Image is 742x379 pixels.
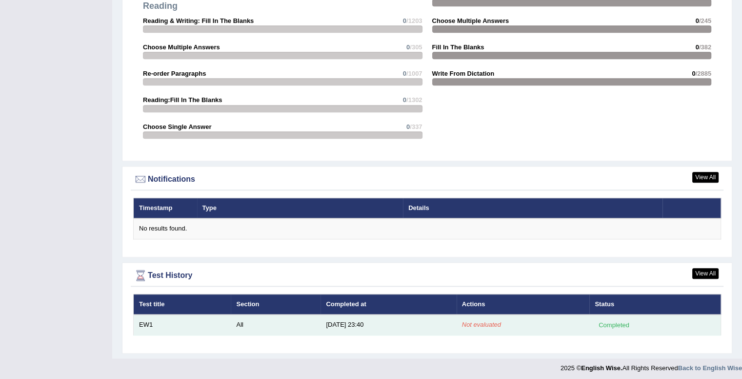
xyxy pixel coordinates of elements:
div: Test History [133,268,721,283]
th: Test title [134,294,231,315]
span: /305 [410,43,422,51]
div: No results found. [139,224,715,233]
strong: Fill In The Blanks [432,43,484,51]
a: View All [692,268,719,279]
strong: Choose Multiple Answers [143,43,220,51]
th: Timestamp [134,198,197,218]
span: /245 [699,17,711,24]
span: 0 [406,123,410,130]
strong: Choose Single Answer [143,123,211,130]
td: EW1 [134,315,231,335]
span: /337 [410,123,422,130]
strong: Re-order Paragraphs [143,70,206,77]
strong: Reading & Writing: Fill In The Blanks [143,17,254,24]
td: All [231,315,321,335]
td: [DATE] 23:40 [321,315,456,335]
strong: Write From Dictation [432,70,495,77]
span: 0 [695,17,699,24]
span: /1203 [406,17,422,24]
span: 0 [692,70,695,77]
th: Type [197,198,403,218]
span: 0 [695,43,699,51]
span: /1302 [406,96,422,104]
th: Actions [457,294,590,315]
span: /1007 [406,70,422,77]
span: 0 [406,43,410,51]
th: Section [231,294,321,315]
span: 0 [403,96,406,104]
strong: Reading [143,1,178,11]
a: View All [692,172,719,183]
strong: English Wise. [581,364,622,372]
a: Back to English Wise [678,364,742,372]
span: /2885 [695,70,711,77]
strong: Reading:Fill In The Blanks [143,96,222,104]
th: Details [403,198,662,218]
div: 2025 © All Rights Reserved [561,358,742,373]
div: Completed [595,320,633,330]
span: /382 [699,43,711,51]
th: Status [589,294,721,315]
span: 0 [403,17,406,24]
span: 0 [403,70,406,77]
em: Not evaluated [462,321,501,328]
th: Completed at [321,294,456,315]
strong: Choose Multiple Answers [432,17,509,24]
div: Notifications [133,172,721,187]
